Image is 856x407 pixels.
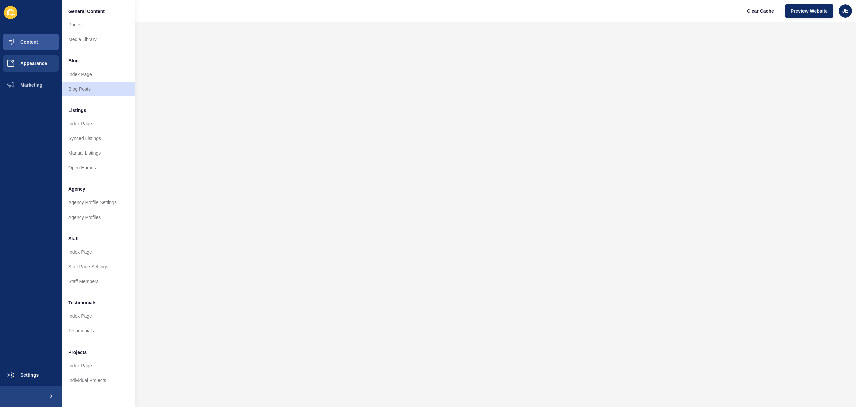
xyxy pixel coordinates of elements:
a: Index Page [62,309,135,323]
a: Testimonials [62,323,135,338]
a: Agency Profiles [62,210,135,225]
a: Blog Posts [62,82,135,96]
span: Blog [68,57,79,64]
a: Staff Page Settings [62,259,135,274]
span: Preview Website [791,8,828,14]
a: Index Page [62,358,135,373]
span: Projects [68,349,87,356]
a: Index Page [62,67,135,82]
a: Index Page [62,116,135,131]
span: General Content [68,8,105,15]
button: Preview Website [785,4,833,18]
span: Staff [68,235,79,242]
span: Testimonials [68,299,97,306]
a: Index Page [62,245,135,259]
a: Manual Listings [62,146,135,160]
a: Individual Projects [62,373,135,388]
a: Agency Profile Settings [62,195,135,210]
span: JE [842,8,849,14]
a: Staff Members [62,274,135,289]
button: Clear Cache [741,4,780,18]
span: Agency [68,186,85,192]
span: Clear Cache [747,8,774,14]
a: Synced Listings [62,131,135,146]
a: Media Library [62,32,135,47]
a: Pages [62,17,135,32]
span: Listings [68,107,86,114]
a: Open Homes [62,160,135,175]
